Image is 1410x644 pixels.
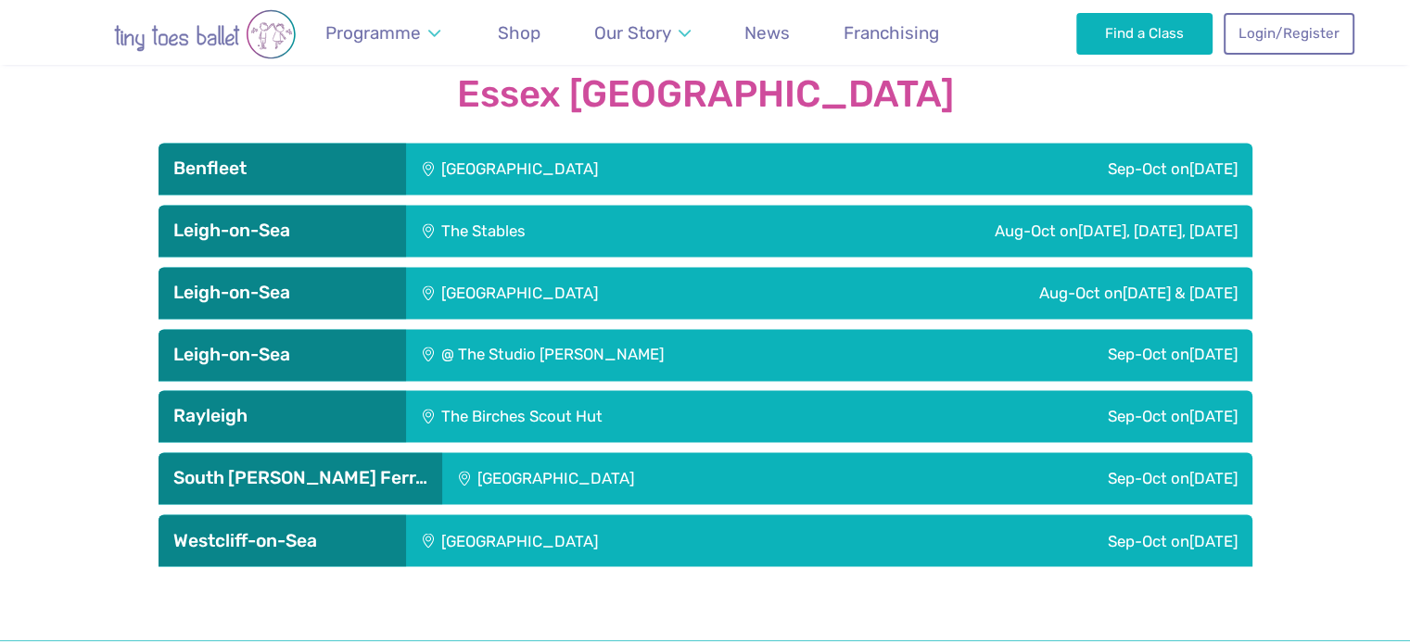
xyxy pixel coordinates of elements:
div: [GEOGRAPHIC_DATA] [406,514,884,566]
a: Shop [489,11,550,55]
div: [GEOGRAPHIC_DATA] [442,452,900,504]
div: Sep-Oct on [900,452,1252,504]
span: [DATE] [1189,345,1238,363]
span: [DATE], [DATE], [DATE] [1078,221,1238,240]
h3: Leigh-on-Sea [173,282,391,304]
span: Our Story [594,22,671,44]
div: The Birches Scout Hut [406,390,889,442]
span: Shop [498,22,540,44]
span: Franchising [844,22,939,44]
a: Programme [317,11,450,55]
strong: Essex [GEOGRAPHIC_DATA] [159,74,1252,115]
span: [DATE] [1189,469,1238,487]
h3: Leigh-on-Sea [173,344,391,366]
a: Find a Class [1076,13,1213,54]
h3: Leigh-on-Sea [173,220,391,242]
span: Programme [325,22,421,44]
div: [GEOGRAPHIC_DATA] [406,143,884,195]
div: @ The Studio [PERSON_NAME] [406,329,940,381]
a: Our Story [585,11,699,55]
h3: Benfleet [173,158,391,180]
div: Sep-Oct on [884,514,1252,566]
span: [DATE] [1189,531,1238,549]
div: Sep-Oct on [884,143,1252,195]
span: [DATE] [1189,407,1238,425]
div: Sep-Oct on [940,329,1251,381]
span: News [744,22,790,44]
h3: Rayleigh [173,405,391,427]
span: [DATE] & [DATE] [1123,284,1238,302]
a: Login/Register [1224,13,1353,54]
div: The Stables [406,205,686,257]
div: [GEOGRAPHIC_DATA] [406,267,809,319]
div: Aug-Oct on [808,267,1251,319]
h3: Westcliff-on-Sea [173,529,391,551]
span: [DATE] [1189,159,1238,178]
a: Franchising [835,11,948,55]
h3: South [PERSON_NAME] Ferr… [173,467,427,489]
div: Sep-Oct on [889,390,1252,442]
img: tiny toes ballet [57,9,353,59]
div: Aug-Oct on [686,205,1251,257]
a: News [736,11,799,55]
